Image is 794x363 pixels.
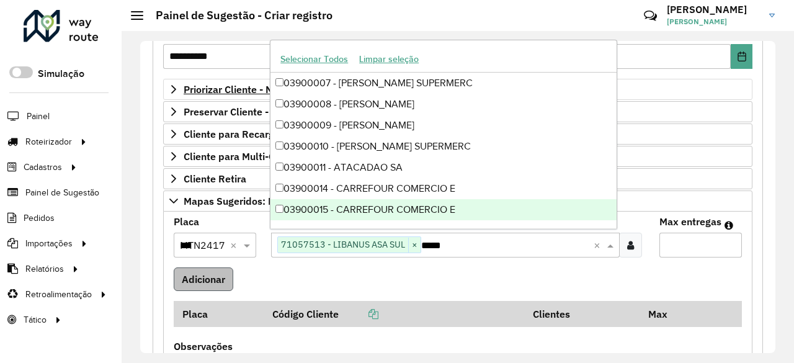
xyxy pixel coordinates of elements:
[24,161,62,174] span: Cadastros
[270,178,617,199] div: 03900014 - CARREFOUR COMERCIO E
[354,50,424,69] button: Limpar seleção
[525,301,640,327] th: Clientes
[184,196,329,206] span: Mapas Sugeridos: Placa-Cliente
[174,301,264,327] th: Placa
[637,2,664,29] a: Contato Rápido
[163,146,752,167] a: Cliente para Multi-CDD/Internalização
[408,238,421,253] span: ×
[731,44,752,69] button: Choose Date
[270,40,617,229] ng-dropdown-panel: Options list
[270,199,617,220] div: 03900015 - CARREFOUR COMERCIO E
[339,308,378,320] a: Copiar
[184,107,436,117] span: Preservar Cliente - Devem ficar no buffer, não roteirizar
[640,301,689,327] th: Max
[270,220,617,241] div: 03900017 - BASE ATACADISTA LTDA
[27,110,50,123] span: Painel
[24,212,55,225] span: Pedidos
[163,168,752,189] a: Cliente Retira
[659,214,721,229] label: Max entregas
[143,9,332,22] h2: Painel de Sugestão - Criar registro
[174,214,199,229] label: Placa
[594,238,604,253] span: Clear all
[264,301,525,327] th: Código Cliente
[270,94,617,115] div: 03900008 - [PERSON_NAME]
[270,73,617,94] div: 03900007 - [PERSON_NAME] SUPERMERC
[38,66,84,81] label: Simulação
[25,288,92,301] span: Retroalimentação
[163,101,752,122] a: Preservar Cliente - Devem ficar no buffer, não roteirizar
[275,50,354,69] button: Selecionar Todos
[174,339,233,354] label: Observações
[725,220,733,230] em: Máximo de clientes que serão colocados na mesma rota com os clientes informados
[270,157,617,178] div: 03900011 - ATACADAO SA
[163,79,752,100] a: Priorizar Cliente - Não podem ficar no buffer
[25,262,64,276] span: Relatórios
[163,123,752,145] a: Cliente para Recarga
[174,267,233,291] button: Adicionar
[25,237,73,250] span: Importações
[278,237,408,252] span: 71057513 - LIBANUS ASA SUL
[184,129,280,139] span: Cliente para Recarga
[184,174,246,184] span: Cliente Retira
[25,135,72,148] span: Roteirizador
[25,186,99,199] span: Painel de Sugestão
[230,238,241,253] span: Clear all
[667,16,760,27] span: [PERSON_NAME]
[163,190,752,212] a: Mapas Sugeridos: Placa-Cliente
[184,84,386,94] span: Priorizar Cliente - Não podem ficar no buffer
[667,4,760,16] h3: [PERSON_NAME]
[270,136,617,157] div: 03900010 - [PERSON_NAME] SUPERMERC
[24,313,47,326] span: Tático
[270,115,617,136] div: 03900009 - [PERSON_NAME]
[184,151,359,161] span: Cliente para Multi-CDD/Internalização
